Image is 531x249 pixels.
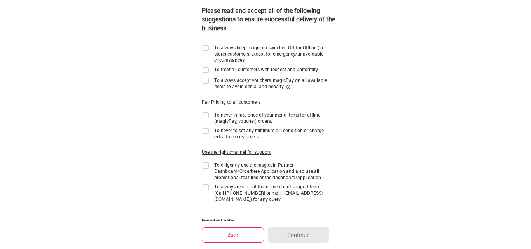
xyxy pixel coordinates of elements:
[202,162,210,169] img: home-delivery-unchecked-checkbox-icon.f10e6f61.svg
[268,227,329,243] button: Continue
[202,111,210,119] img: home-delivery-unchecked-checkbox-icon.f10e6f61.svg
[202,183,210,191] img: home-delivery-unchecked-checkbox-icon.f10e6f61.svg
[202,66,210,74] img: home-delivery-unchecked-checkbox-icon.f10e6f61.svg
[202,127,210,135] img: home-delivery-unchecked-checkbox-icon.f10e6f61.svg
[214,127,329,139] div: To never to set any minimum bill condition or charge extra from customers.
[202,227,264,242] button: Back
[214,111,329,124] div: To never inflate price of your menu items for offline (magicPay, voucher) orders.
[202,99,260,105] div: Fair Pricing to all customers
[202,218,234,224] div: Important note:
[214,162,329,180] div: To diligently use the magicpin Partner Dashboard/Orderhere Application and also use all promotion...
[286,85,291,89] img: informationCircleBlack.2195f373.svg
[202,77,210,85] img: home-delivery-unchecked-checkbox-icon.f10e6f61.svg
[214,77,329,89] div: To always accept vouchers, magicPay on all available items to avoid denial and penalty.
[214,44,329,63] div: To always keep magicpin switched ON for Offline (In-store) customers, except for emergency/unavoi...
[202,149,271,155] div: Use the right channel for support
[214,183,329,202] div: To always reach out to our merchant support team (Call [PHONE_NUMBER] or mail - [EMAIL_ADDRESS][D...
[214,66,319,72] div: To treat all customers with respect and uniformity.
[202,44,210,52] img: home-delivery-unchecked-checkbox-icon.f10e6f61.svg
